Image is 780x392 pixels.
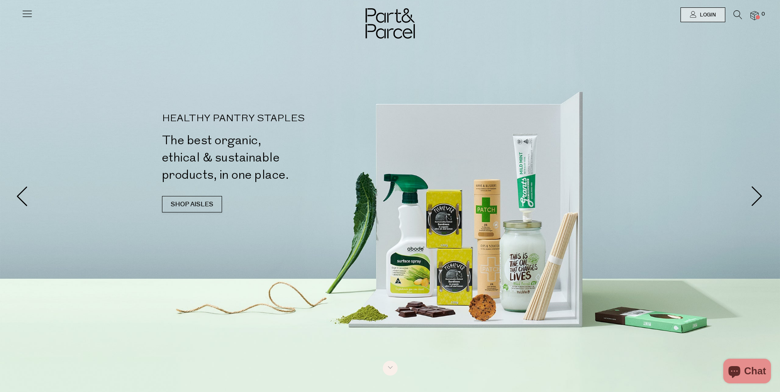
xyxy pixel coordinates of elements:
[721,359,773,385] inbox-online-store-chat: Shopify online store chat
[759,11,767,18] span: 0
[750,11,759,20] a: 0
[680,7,725,22] a: Login
[698,12,716,18] span: Login
[162,196,222,212] a: SHOP AISLES
[162,132,393,184] h2: The best organic, ethical & sustainable products, in one place.
[366,8,415,39] img: Part&Parcel
[162,114,393,124] p: HEALTHY PANTRY STAPLES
